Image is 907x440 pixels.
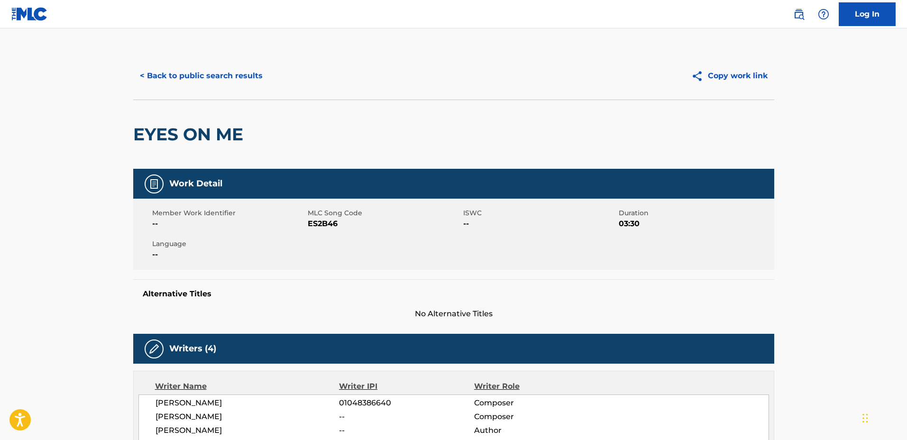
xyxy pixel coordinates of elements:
span: [PERSON_NAME] [156,425,339,436]
span: Duration [619,208,772,218]
a: Log In [839,2,896,26]
span: 03:30 [619,218,772,229]
img: Copy work link [691,70,708,82]
img: Writers [148,343,160,355]
span: -- [339,425,474,436]
img: Work Detail [148,178,160,190]
span: 01048386640 [339,397,474,409]
div: Help [814,5,833,24]
span: ES2B46 [308,218,461,229]
iframe: Chat Widget [860,394,907,440]
img: search [793,9,805,20]
span: Author [474,425,597,436]
div: Drag [862,404,868,432]
img: MLC Logo [11,7,48,21]
span: ISWC [463,208,616,218]
button: Copy work link [685,64,774,88]
span: Language [152,239,305,249]
a: Public Search [789,5,808,24]
button: < Back to public search results [133,64,269,88]
span: -- [339,411,474,422]
span: -- [463,218,616,229]
h5: Alternative Titles [143,289,765,299]
span: [PERSON_NAME] [156,411,339,422]
div: Writer IPI [339,381,474,392]
div: Writer Role [474,381,597,392]
span: Composer [474,397,597,409]
h5: Writers (4) [169,343,216,354]
div: Writer Name [155,381,339,392]
span: Composer [474,411,597,422]
span: Member Work Identifier [152,208,305,218]
img: help [818,9,829,20]
h2: EYES ON ME [133,124,248,145]
span: No Alternative Titles [133,308,774,320]
span: -- [152,249,305,260]
h5: Work Detail [169,178,222,189]
span: -- [152,218,305,229]
span: MLC Song Code [308,208,461,218]
span: [PERSON_NAME] [156,397,339,409]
